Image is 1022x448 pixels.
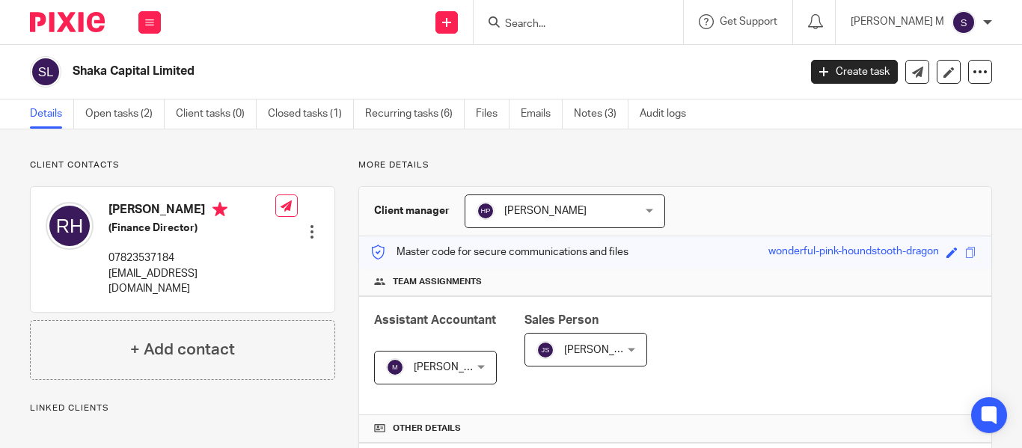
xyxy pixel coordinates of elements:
[524,314,599,326] span: Sales Person
[130,338,235,361] h4: + Add contact
[374,314,496,326] span: Assistant Accountant
[640,99,697,129] a: Audit logs
[358,159,992,171] p: More details
[108,266,275,297] p: [EMAIL_ADDRESS][DOMAIN_NAME]
[504,206,587,216] span: [PERSON_NAME]
[30,56,61,88] img: svg%3E
[30,12,105,32] img: Pixie
[176,99,257,129] a: Client tasks (0)
[108,202,275,221] h4: [PERSON_NAME]
[374,203,450,218] h3: Client manager
[108,221,275,236] h5: (Finance Director)
[73,64,646,79] h2: Shaka Capital Limited
[268,99,354,129] a: Closed tasks (1)
[504,18,638,31] input: Search
[365,99,465,129] a: Recurring tasks (6)
[212,202,227,217] i: Primary
[108,251,275,266] p: 07823537184
[811,60,898,84] a: Create task
[30,99,74,129] a: Details
[46,202,94,250] img: svg%3E
[564,345,646,355] span: [PERSON_NAME]
[30,159,335,171] p: Client contacts
[30,402,335,414] p: Linked clients
[370,245,628,260] p: Master code for secure communications and files
[851,14,944,29] p: [PERSON_NAME] M
[477,202,495,220] img: svg%3E
[393,423,461,435] span: Other details
[720,16,777,27] span: Get Support
[85,99,165,129] a: Open tasks (2)
[574,99,628,129] a: Notes (3)
[952,10,976,34] img: svg%3E
[536,341,554,359] img: svg%3E
[414,362,496,372] span: [PERSON_NAME]
[476,99,510,129] a: Files
[521,99,563,129] a: Emails
[393,276,482,288] span: Team assignments
[768,244,939,261] div: wonderful-pink-houndstooth-dragon
[386,358,404,376] img: svg%3E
